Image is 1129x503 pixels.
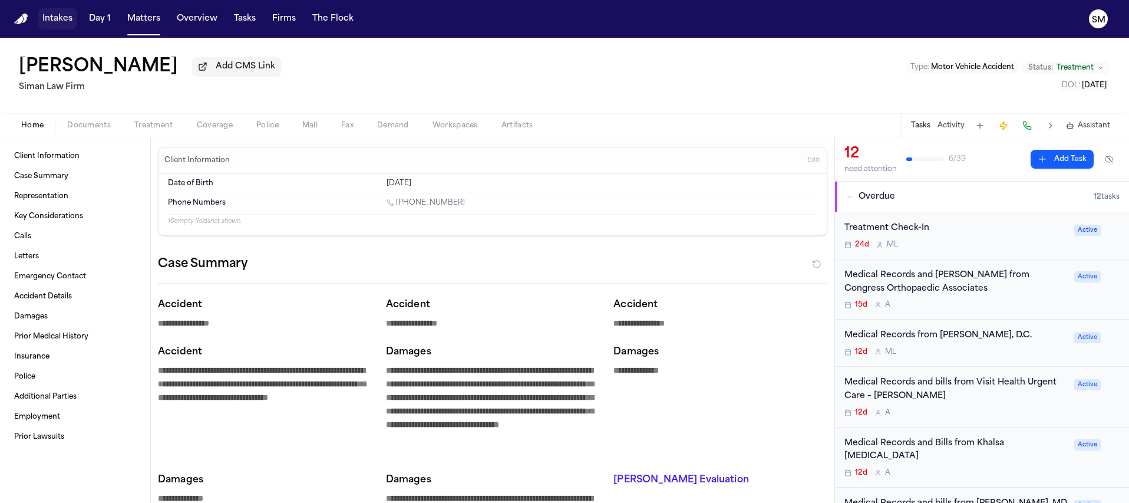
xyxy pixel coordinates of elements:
[9,387,141,406] a: Additional Parties
[844,376,1067,403] div: Medical Records and bills from Visit Health Urgent Care – [PERSON_NAME]
[386,298,600,312] p: Accident
[1028,63,1053,73] span: Status:
[14,352,49,361] span: Insurance
[835,212,1129,259] div: Open task: Treatment Check-In
[1098,150,1120,169] button: Hide completed tasks (⌘⇧H)
[844,437,1067,464] div: Medical Records and Bills from Khalsa [MEDICAL_DATA]
[1062,82,1080,89] span: DOL :
[123,8,165,29] button: Matters
[807,156,820,165] span: Edit
[910,64,929,71] span: Type :
[67,121,111,130] span: Documents
[855,347,867,357] span: 12d
[844,329,1067,343] div: Medical Records from [PERSON_NAME], D.C.
[9,327,141,346] a: Prior Medical History
[14,192,68,201] span: Representation
[14,252,39,261] span: Letters
[216,61,275,73] span: Add CMS Link
[229,8,260,29] button: Tasks
[804,151,823,170] button: Edit
[835,367,1129,428] div: Open task: Medical Records and bills from Visit Health Urgent Care – Van Nuys
[1074,225,1101,236] span: Active
[949,154,966,164] span: 6 / 39
[835,320,1129,367] div: Open task: Medical Records from Alireza Chizari, D.C.
[302,121,318,130] span: Mail
[386,345,600,359] p: Damages
[9,428,141,446] a: Prior Lawsuits
[613,298,827,312] p: Accident
[38,8,77,29] button: Intakes
[14,292,72,301] span: Accident Details
[387,198,465,208] a: Call 1 (818) 635-4066
[1074,379,1101,390] span: Active
[9,167,141,186] a: Case Summary
[256,121,279,130] span: Police
[9,187,141,206] a: Representation
[1019,117,1035,134] button: Make a Call
[134,121,173,130] span: Treatment
[192,57,281,76] button: Add CMS Link
[613,473,827,487] p: [PERSON_NAME] Evaluation
[9,207,141,226] a: Key Considerations
[855,408,867,417] span: 12d
[1074,271,1101,282] span: Active
[14,332,88,341] span: Prior Medical History
[14,412,60,422] span: Employment
[14,14,28,25] a: Home
[14,312,48,321] span: Damages
[1094,192,1120,202] span: 12 task s
[1074,439,1101,451] span: Active
[907,61,1018,73] button: Edit Type: Motor Vehicle Accident
[9,287,141,306] a: Accident Details
[501,121,533,130] span: Artifacts
[387,179,817,188] div: [DATE]
[377,121,409,130] span: Demand
[1092,16,1105,24] text: SM
[433,121,478,130] span: Workspaces
[1031,150,1094,169] button: Add Task
[9,247,141,266] a: Letters
[887,240,898,249] span: M L
[1078,121,1110,130] span: Assistant
[84,8,115,29] a: Day 1
[14,372,35,382] span: Police
[158,255,247,274] h2: Case Summary
[9,147,141,166] a: Client Information
[14,152,80,161] span: Client Information
[168,217,817,226] p: 10 empty fields not shown.
[937,121,965,130] button: Activity
[14,172,68,181] span: Case Summary
[9,307,141,326] a: Damages
[885,408,890,417] span: A
[1082,82,1107,89] span: [DATE]
[844,222,1067,235] div: Treatment Check-In
[1022,61,1110,75] button: Change status from Treatment
[1066,121,1110,130] button: Assistant
[911,121,930,130] button: Tasks
[9,367,141,386] a: Police
[844,144,897,163] div: 12
[308,8,358,29] button: The Flock
[885,468,890,478] span: A
[885,300,890,310] span: A
[14,272,86,281] span: Emergency Contact
[14,14,28,25] img: Finch Logo
[172,8,222,29] button: Overview
[9,227,141,246] a: Calls
[268,8,301,29] button: Firms
[197,121,233,130] span: Coverage
[9,407,141,426] a: Employment
[995,117,1012,134] button: Create Immediate Task
[855,300,867,310] span: 15d
[972,117,988,134] button: Add Task
[341,121,354,130] span: Fax
[844,165,897,174] div: need attention
[14,392,77,402] span: Additional Parties
[9,267,141,286] a: Emergency Contact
